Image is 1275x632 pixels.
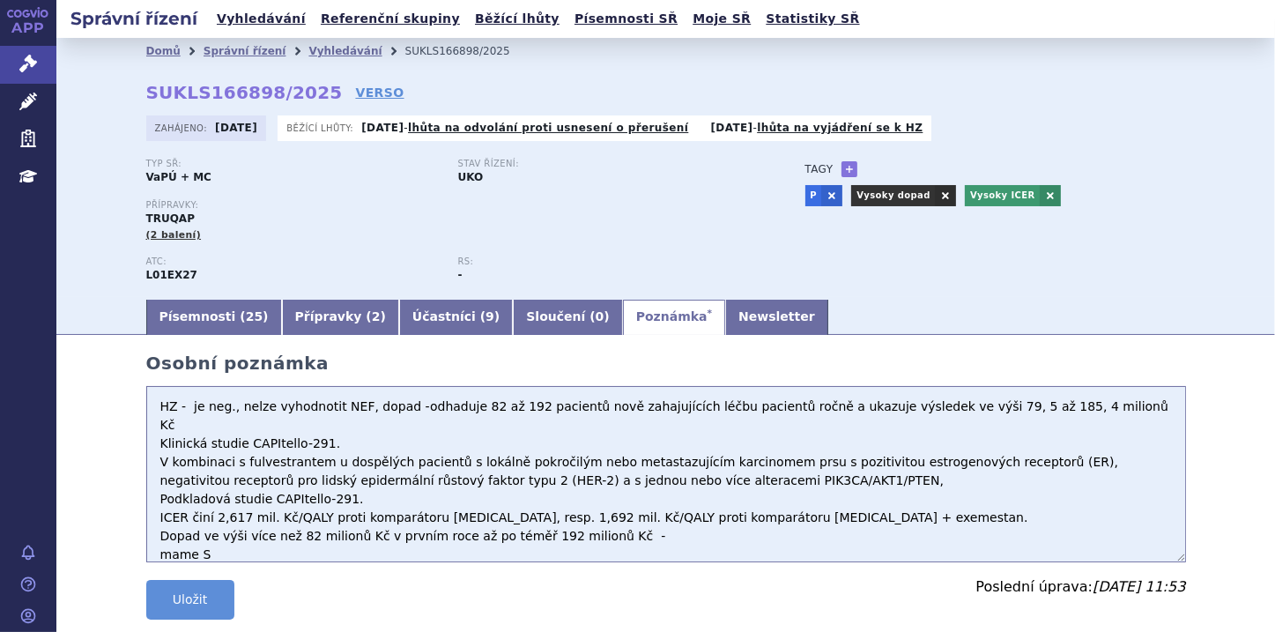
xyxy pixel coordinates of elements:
[976,580,1186,594] p: Poslední úprava:
[805,159,834,180] h3: Tagy
[569,7,683,31] a: Písemnosti SŘ
[486,309,494,323] span: 9
[470,7,565,31] a: Běžící lhůty
[146,212,195,225] span: TRUQAP
[146,159,441,169] p: Typ SŘ:
[711,121,923,135] p: -
[146,229,202,241] span: (2 balení)
[56,6,211,31] h2: Správní řízení
[146,257,441,267] p: ATC:
[851,185,935,206] a: Vysoky dopad
[725,300,828,335] a: Newsletter
[246,309,263,323] span: 25
[146,269,198,281] strong: KAPIVASERTIB
[372,309,381,323] span: 2
[211,7,311,31] a: Vyhledávání
[146,45,181,57] a: Domů
[458,159,752,169] p: Stav řízení:
[286,121,357,135] span: Běžící lhůty:
[408,122,688,134] a: lhůta na odvolání proti usnesení o přerušení
[965,185,1040,206] a: Vysoky ICER
[623,300,725,335] a: Poznámka*
[361,122,404,134] strong: [DATE]
[215,122,257,134] strong: [DATE]
[805,185,822,206] a: P
[146,171,211,183] strong: VaPÚ + MC
[399,300,513,335] a: Účastníci (9)
[458,257,752,267] p: RS:
[308,45,382,57] a: Vyhledávání
[155,121,211,135] span: Zahájeno:
[711,122,753,134] strong: [DATE]
[757,122,923,134] a: lhůta na vyjádření se k HZ
[146,353,1186,374] h2: Osobní poznámka
[315,7,465,31] a: Referenční skupiny
[204,45,286,57] a: Správní řízení
[146,300,282,335] a: Písemnosti (25)
[687,7,756,31] a: Moje SŘ
[361,121,688,135] p: -
[405,38,533,64] li: SUKLS166898/2025
[146,386,1186,562] textarea: V kombinaci s fulvestrantem u dospělých pacientů s lokálně pokročilým nebo metastazujícím karcino...
[355,84,404,101] a: VERSO
[146,580,234,620] button: Uložit
[458,269,463,281] strong: -
[146,82,343,103] strong: SUKLS166898/2025
[760,7,864,31] a: Statistiky SŘ
[596,309,604,323] span: 0
[513,300,622,335] a: Sloučení (0)
[458,171,484,183] strong: UKO
[282,300,399,335] a: Přípravky (2)
[146,200,770,211] p: Přípravky:
[1093,578,1185,595] span: [DATE] 11:53
[841,161,857,177] a: +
